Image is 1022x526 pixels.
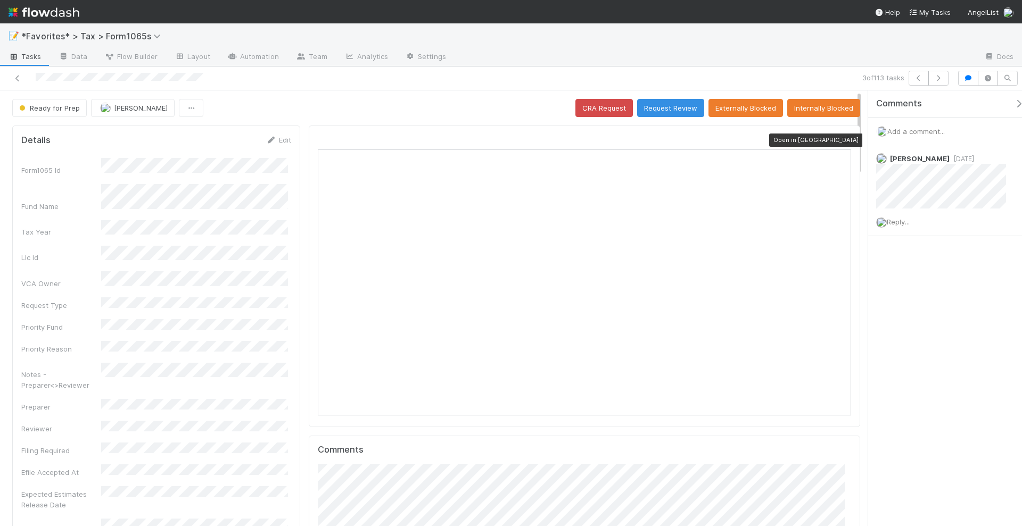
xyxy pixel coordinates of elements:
div: Request Type [21,300,101,311]
button: CRA Request [575,99,633,117]
div: Expected Estimates Release Date [21,489,101,510]
span: [PERSON_NAME] [114,104,168,112]
h5: Comments [318,445,851,455]
div: Filing Required [21,445,101,456]
a: Flow Builder [96,49,166,66]
span: Reply... [887,218,910,226]
h5: Details [21,135,51,146]
span: *Favorites* > Tax > Form1065s [21,31,166,41]
div: Form1065 Id [21,165,101,176]
img: avatar_711f55b7-5a46-40da-996f-bc93b6b86381.png [100,103,111,113]
div: Priority Fund [21,322,101,332]
div: Reviewer [21,423,101,434]
img: avatar_711f55b7-5a46-40da-996f-bc93b6b86381.png [876,217,887,228]
img: avatar_711f55b7-5a46-40da-996f-bc93b6b86381.png [877,126,887,137]
div: Llc Id [21,252,101,263]
a: Edit [266,136,291,144]
div: Priority Reason [21,344,101,354]
span: Flow Builder [104,51,158,62]
span: [DATE] [950,155,974,163]
button: Request Review [637,99,704,117]
a: My Tasks [909,7,951,18]
span: 📝 [9,31,19,40]
img: avatar_711f55b7-5a46-40da-996f-bc93b6b86381.png [1003,7,1013,18]
a: Docs [976,49,1022,66]
span: [PERSON_NAME] [890,154,950,163]
span: Comments [876,98,922,109]
div: Notes - Preparer<>Reviewer [21,369,101,390]
a: Data [50,49,96,66]
span: Tasks [9,51,42,62]
span: AngelList [968,8,999,16]
img: avatar_711f55b7-5a46-40da-996f-bc93b6b86381.png [876,153,887,164]
img: logo-inverted-e16ddd16eac7371096b0.svg [9,3,79,21]
div: Preparer [21,402,101,412]
button: Externally Blocked [708,99,783,117]
a: Layout [166,49,219,66]
a: Settings [397,49,455,66]
a: Automation [219,49,287,66]
span: Ready for Prep [17,104,80,112]
div: Help [875,7,900,18]
div: Efile Accepted At [21,467,101,478]
a: Team [287,49,336,66]
span: Add a comment... [887,127,945,136]
span: 3 of 113 tasks [862,72,904,83]
button: Ready for Prep [12,99,87,117]
div: VCA Owner [21,278,101,289]
div: Tax Year [21,227,101,237]
button: [PERSON_NAME] [91,99,175,117]
div: Fund Name [21,201,101,212]
a: Analytics [336,49,397,66]
button: Internally Blocked [787,99,860,117]
span: My Tasks [909,8,951,16]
